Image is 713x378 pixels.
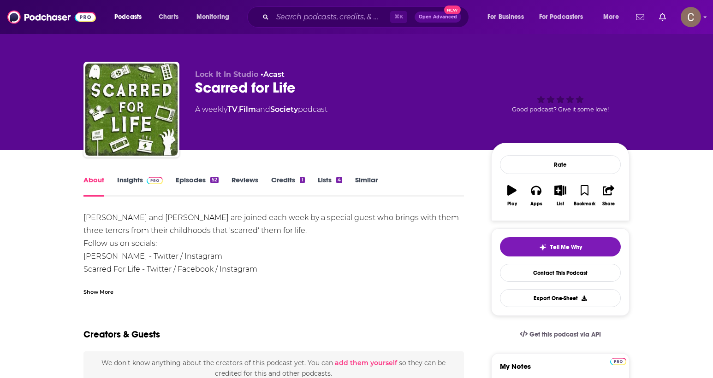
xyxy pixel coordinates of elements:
div: 4 [336,177,342,183]
span: More [603,11,619,23]
a: Acast [263,70,285,79]
button: open menu [481,10,535,24]
span: For Podcasters [539,11,583,23]
a: Society [270,105,298,114]
div: Good podcast? Give it some love! [491,70,630,127]
span: Logged in as clay.bolton [681,7,701,27]
span: ⌘ K [390,11,407,23]
img: Podchaser Pro [610,358,626,365]
input: Search podcasts, credits, & more... [273,10,390,24]
a: Similar [355,175,378,197]
span: We don't know anything about the creators of this podcast yet . You can so they can be credited f... [101,359,446,377]
a: Charts [153,10,184,24]
img: tell me why sparkle [539,244,547,251]
button: add them yourself [335,359,397,366]
span: Tell Me Why [550,244,582,251]
div: List [557,201,564,207]
span: Charts [159,11,178,23]
button: Open AdvancedNew [415,12,461,23]
div: [PERSON_NAME] and [PERSON_NAME] are joined each week by a special guest who brings with them thre... [83,211,464,302]
a: Show notifications dropdown [632,9,648,25]
button: Show profile menu [681,7,701,27]
img: Scarred for Life [85,64,178,156]
a: Episodes52 [176,175,219,197]
a: InsightsPodchaser Pro [117,175,163,197]
img: User Profile [681,7,701,27]
span: Monitoring [196,11,229,23]
label: My Notes [500,362,621,378]
button: open menu [108,10,154,24]
span: Podcasts [114,11,142,23]
div: Play [507,201,517,207]
span: , [238,105,239,114]
span: Lock It In Studio [195,70,258,79]
button: open menu [533,10,597,24]
div: Share [602,201,615,207]
div: Rate [500,155,621,174]
img: Podchaser Pro [147,177,163,184]
a: Show notifications dropdown [655,9,670,25]
a: Pro website [610,356,626,365]
a: TV [227,105,238,114]
a: Lists4 [318,175,342,197]
span: • [261,70,285,79]
span: For Business [487,11,524,23]
a: Credits1 [271,175,304,197]
h2: Creators & Guests [83,329,160,340]
button: tell me why sparkleTell Me Why [500,237,621,256]
button: List [548,179,572,212]
button: Play [500,179,524,212]
a: About [83,175,104,197]
span: and [256,105,270,114]
span: Get this podcast via API [529,331,601,338]
button: Share [597,179,621,212]
button: open menu [190,10,241,24]
div: Bookmark [574,201,595,207]
div: Search podcasts, credits, & more... [256,6,478,28]
div: 52 [210,177,219,183]
img: Podchaser - Follow, Share and Rate Podcasts [7,8,96,26]
a: Contact This Podcast [500,264,621,282]
button: Export One-Sheet [500,289,621,307]
button: open menu [597,10,630,24]
a: Get this podcast via API [512,323,608,346]
div: 1 [300,177,304,183]
button: Bookmark [572,179,596,212]
span: Open Advanced [419,15,457,19]
a: Reviews [232,175,258,197]
div: Apps [530,201,542,207]
span: New [444,6,461,14]
div: A weekly podcast [195,104,327,115]
span: Good podcast? Give it some love! [512,106,609,113]
button: Apps [524,179,548,212]
a: Film [239,105,256,114]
